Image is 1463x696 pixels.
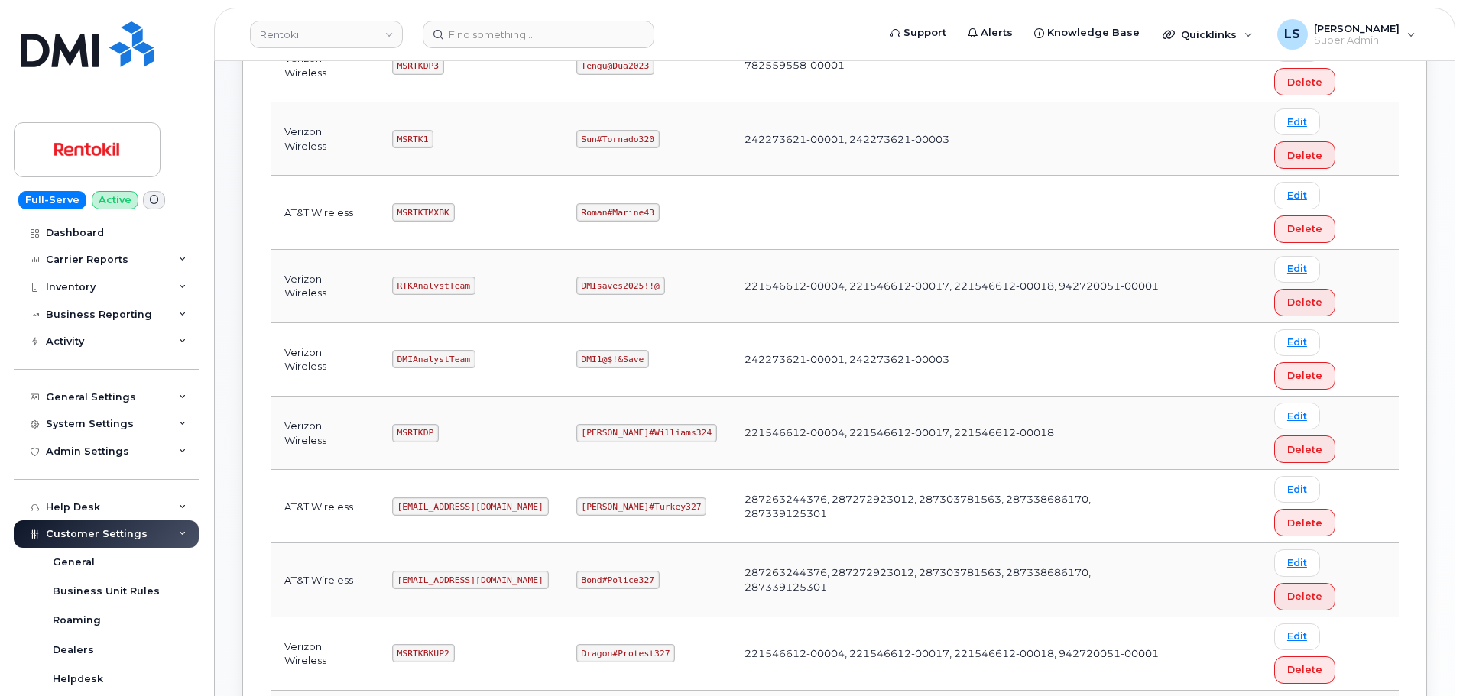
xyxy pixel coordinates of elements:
[576,277,665,295] code: DMIsaves2025!!@
[1287,295,1322,309] span: Delete
[1274,476,1320,503] a: Edit
[392,644,455,662] code: MSRTKBKUP2
[957,18,1023,48] a: Alerts
[576,571,660,589] code: Bond#Police327
[731,323,1175,397] td: 242273621-00001, 242273621-00003
[392,277,475,295] code: RTKAnalystTeam
[1274,435,1335,463] button: Delete
[576,644,676,662] code: Dragon#Protest327
[1274,256,1320,283] a: Edit
[731,397,1175,470] td: 221546612-00004, 221546612-00017, 221546612-00018
[1287,75,1322,89] span: Delete
[903,25,946,40] span: Support
[576,350,649,368] code: DMI1@$!&Save
[1287,589,1322,604] span: Delete
[392,203,455,222] code: MSRTKTMXBK
[1047,25,1140,40] span: Knowledge Base
[576,203,660,222] code: Roman#Marine43
[392,497,549,516] code: [EMAIL_ADDRESS][DOMAIN_NAME]
[250,21,403,48] a: Rentokil
[1274,215,1335,243] button: Delete
[392,424,439,442] code: MSRTKDP
[271,543,378,617] td: AT&T Wireless
[576,57,654,75] code: Tengu@Dua2023
[1287,222,1322,236] span: Delete
[1274,329,1320,356] a: Edit
[731,102,1175,176] td: 242273621-00001, 242273621-00003
[271,470,378,543] td: AT&T Wireless
[392,571,549,589] code: [EMAIL_ADDRESS][DOMAIN_NAME]
[731,617,1175,691] td: 221546612-00004, 221546612-00017, 221546612-00018, 942720051-00001
[1274,549,1320,576] a: Edit
[576,497,707,516] code: [PERSON_NAME]#Turkey327
[1274,182,1320,209] a: Edit
[1274,289,1335,316] button: Delete
[1274,108,1320,135] a: Edit
[423,21,654,48] input: Find something...
[1284,25,1300,44] span: LS
[731,543,1175,617] td: 287263244376, 287272923012, 287303781563, 287338686170, 287339125301
[271,250,378,323] td: Verizon Wireless
[1287,516,1322,530] span: Delete
[1287,442,1322,457] span: Delete
[1287,368,1322,383] span: Delete
[392,130,433,148] code: MSRTK1
[731,470,1175,543] td: 287263244376, 287272923012, 287303781563, 287338686170, 287339125301
[392,350,475,368] code: DMIAnalystTeam
[1274,362,1335,390] button: Delete
[1267,19,1426,50] div: Luke Schroeder
[1274,623,1320,650] a: Edit
[880,18,957,48] a: Support
[576,130,660,148] code: Sun#Tornado320
[1396,630,1452,685] iframe: Messenger Launcher
[1023,18,1150,48] a: Knowledge Base
[1274,509,1335,536] button: Delete
[731,250,1175,323] td: 221546612-00004, 221546612-00017, 221546612-00018, 942720051-00001
[1181,28,1237,40] span: Quicklinks
[1314,34,1400,47] span: Super Admin
[981,25,1013,40] span: Alerts
[271,176,378,249] td: AT&T Wireless
[271,29,378,102] td: Verizon Wireless
[1152,19,1263,50] div: Quicklinks
[1287,148,1322,163] span: Delete
[1287,662,1322,677] span: Delete
[271,323,378,397] td: Verizon Wireless
[271,102,378,176] td: Verizon Wireless
[1314,22,1400,34] span: [PERSON_NAME]
[1274,68,1335,95] button: Delete
[271,397,378,470] td: Verizon Wireless
[731,29,1175,102] td: 782559558-00001
[1274,583,1335,610] button: Delete
[271,617,378,691] td: Verizon Wireless
[1274,141,1335,169] button: Delete
[1274,656,1335,684] button: Delete
[392,57,444,75] code: MSRTKDP3
[576,424,717,442] code: [PERSON_NAME]#Williams324
[1274,403,1320,429] a: Edit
